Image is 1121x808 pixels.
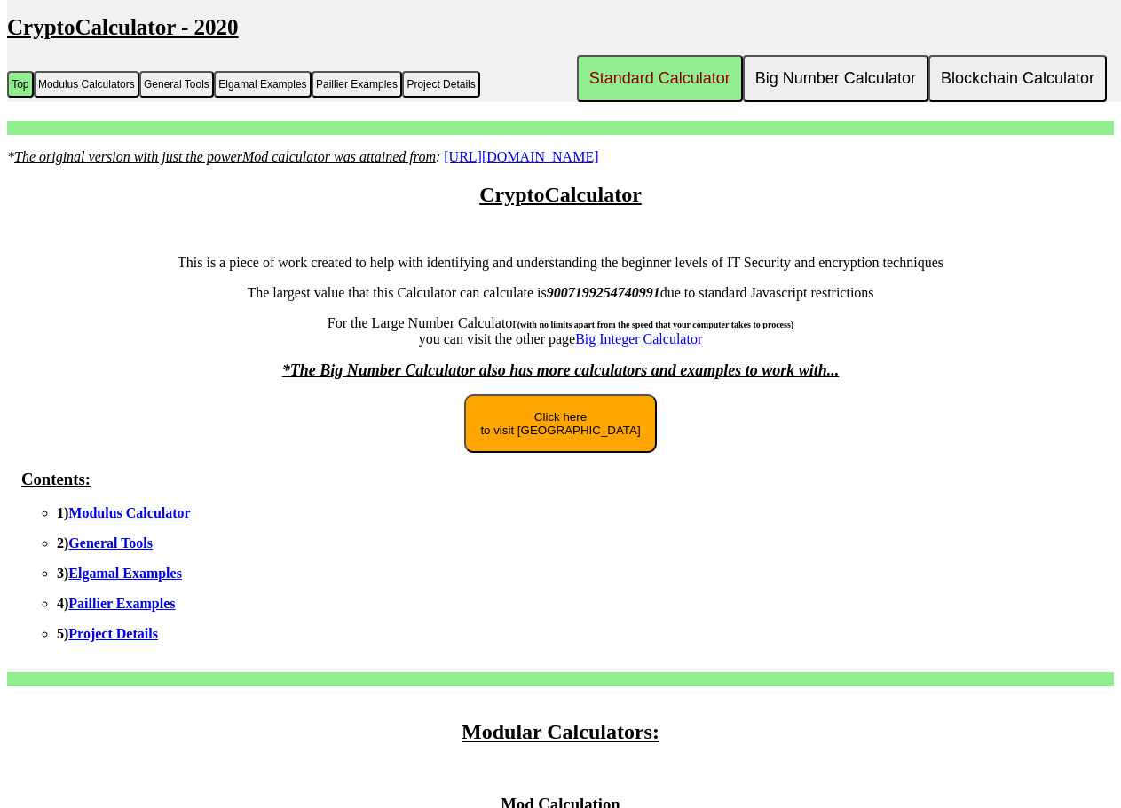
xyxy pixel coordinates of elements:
a: Project Details [68,626,158,641]
a: General Tools [68,535,153,551]
u: CryptoCalculator [479,183,642,206]
u: Contents: [21,470,91,488]
button: Standard Calculator [577,55,743,102]
a: Paillier Examples [68,596,175,611]
a: Big Integer Calculator [575,331,702,346]
p: For the Large Number Calculator you can visit the other page [7,315,1114,347]
a: Modulus Calculator [68,505,190,520]
u: The original version with just the powerMod calculator was attained from [14,149,436,164]
b: 5) [57,626,158,641]
u: CryptoCalculator - 2020 [7,15,239,39]
a: Elgamal Examples [68,566,182,581]
b: 3) [57,566,182,581]
a: [URL][DOMAIN_NAME] [444,149,598,164]
button: Blockchain Calculator [928,55,1107,102]
b: 1) [57,505,191,520]
u: Modular Calculators: [462,720,659,743]
button: Click hereto visit [GEOGRAPHIC_DATA] [464,394,656,453]
b: 4) [57,596,175,611]
b: 2) [57,535,153,551]
button: Paillier Examples [312,71,402,98]
p: This is a piece of work created to help with identifying and understanding the beginner levels of... [7,255,1114,271]
font: *The Big Number Calculator also has more calculators and examples to work with... [282,361,840,379]
button: Elgamal Examples [214,71,312,98]
button: Modulus Calculators [34,71,139,98]
span: (with no limits apart from the speed that your computer takes to process) [517,320,793,329]
button: Big Number Calculator [743,55,928,102]
button: General Tools [139,71,214,98]
button: Top [7,71,34,98]
b: 9007199254740991 [547,285,660,300]
button: Project Details [402,71,480,98]
p: The largest value that this Calculator can calculate is due to standard Javascript restrictions [7,285,1114,301]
